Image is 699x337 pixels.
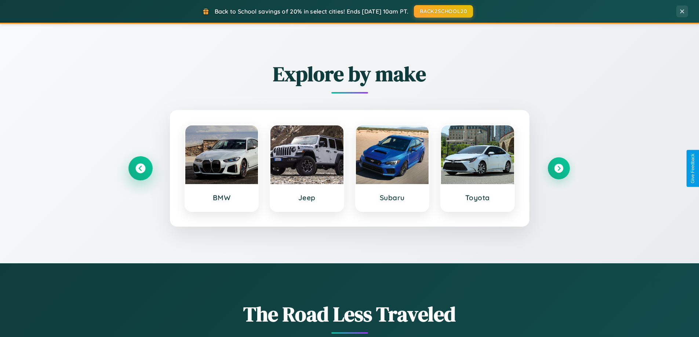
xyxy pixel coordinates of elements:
[130,60,570,88] h2: Explore by make
[363,193,422,202] h3: Subaru
[690,154,695,183] div: Give Feedback
[130,300,570,328] h1: The Road Less Traveled
[193,193,251,202] h3: BMW
[278,193,336,202] h3: Jeep
[215,8,408,15] span: Back to School savings of 20% in select cities! Ends [DATE] 10am PT.
[414,5,473,18] button: BACK2SCHOOL20
[448,193,507,202] h3: Toyota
